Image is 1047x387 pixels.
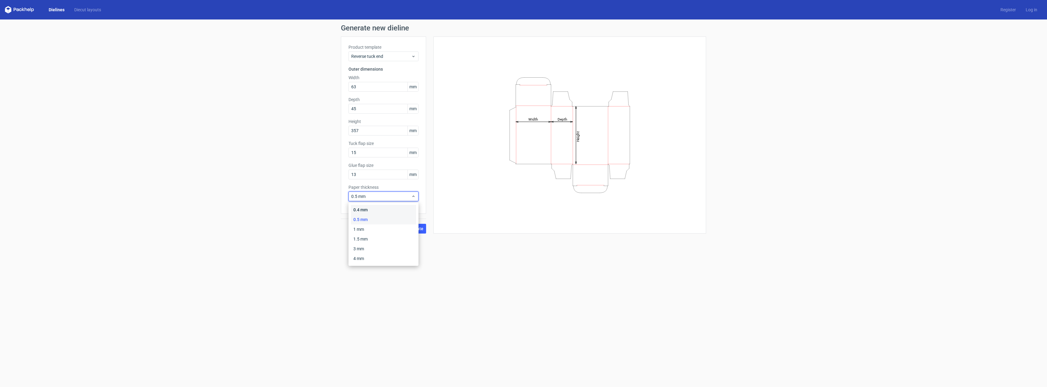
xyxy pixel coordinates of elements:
[348,184,418,190] label: Paper thickness
[351,215,416,224] div: 0.5 mm
[348,75,418,81] label: Width
[408,82,418,91] span: mm
[528,117,538,121] tspan: Width
[351,254,416,263] div: 4 mm
[351,244,416,254] div: 3 mm
[44,7,69,13] a: Dielines
[1021,7,1042,13] a: Log in
[576,131,580,142] tspan: Height
[351,53,411,59] span: Reverse tuck end
[408,104,418,113] span: mm
[348,162,418,168] label: Glue flap size
[996,7,1021,13] a: Register
[348,66,418,72] h3: Outer dimensions
[408,126,418,135] span: mm
[408,148,418,157] span: mm
[341,24,706,32] h1: Generate new dieline
[69,7,106,13] a: Diecut layouts
[348,44,418,50] label: Product template
[351,205,416,215] div: 0.4 mm
[351,224,416,234] div: 1 mm
[408,170,418,179] span: mm
[348,97,418,103] label: Depth
[348,140,418,146] label: Tuck flap size
[351,193,411,199] span: 0.5 mm
[351,234,416,244] div: 1.5 mm
[348,118,418,125] label: Height
[558,117,567,121] tspan: Depth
